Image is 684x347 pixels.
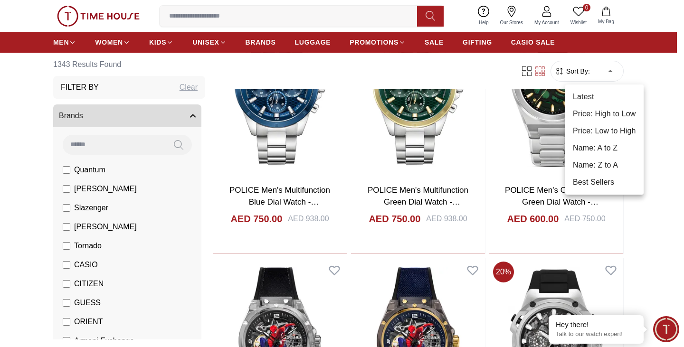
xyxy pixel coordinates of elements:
p: Talk to our watch expert! [556,330,636,338]
li: Price: Low to High [565,122,644,140]
li: Name: Z to A [565,157,644,174]
div: Hey there! [556,320,636,329]
li: Latest [565,88,644,105]
div: Chat Widget [653,316,679,342]
li: Best Sellers [565,174,644,191]
li: Price: High to Low [565,105,644,122]
li: Name: A to Z [565,140,644,157]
